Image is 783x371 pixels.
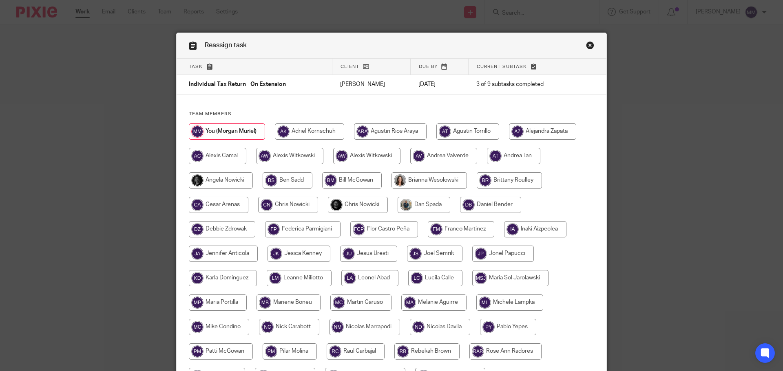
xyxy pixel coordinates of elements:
[419,64,438,69] span: Due by
[468,75,575,94] td: 3 of 9 subtasks completed
[418,80,460,88] p: [DATE]
[189,82,286,88] span: Individual Tax Return - On Extension
[205,42,247,48] span: Reassign task
[341,64,359,69] span: Client
[189,111,594,117] h4: Team members
[340,80,402,88] p: [PERSON_NAME]
[189,64,203,69] span: Task
[477,64,527,69] span: Current subtask
[586,41,594,52] a: Close this dialog window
